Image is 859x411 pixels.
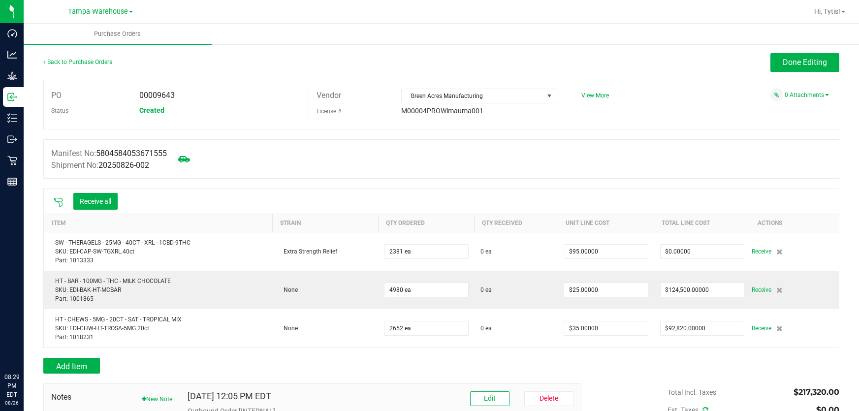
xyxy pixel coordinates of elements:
[139,91,175,100] span: 00009643
[384,283,468,297] input: 0 ea
[752,246,771,257] span: Receive
[564,245,647,258] input: $0.00000
[480,324,492,333] span: 0 ea
[564,283,647,297] input: $0.00000
[10,332,39,362] iframe: Resource center
[540,394,558,402] span: Delete
[98,160,149,170] span: 20250826-002
[401,107,483,115] span: M00004PROWimauma001
[279,286,298,293] span: None
[484,394,496,402] span: Edit
[4,399,19,407] p: 08/26
[279,248,337,255] span: Extra Strength Relief
[783,58,827,67] span: Done Editing
[51,148,167,159] label: Manifest No:
[43,358,100,374] button: Add Item
[480,247,492,256] span: 0 ea
[7,134,17,144] inline-svg: Outbound
[402,89,543,103] span: Green Acres Manufacturing
[7,156,17,165] inline-svg: Retail
[7,50,17,60] inline-svg: Analytics
[188,391,271,401] h4: [DATE] 12:05 PM EDT
[785,92,829,98] a: 0 Attachments
[654,214,750,232] th: Total Line Cost
[524,391,573,406] button: Delete
[794,387,839,397] span: $217,320.00
[139,106,164,114] span: Created
[317,104,341,119] label: License #
[470,391,509,406] button: Edit
[770,88,783,101] span: Attach a document
[43,59,112,65] a: Back to Purchase Orders
[475,214,558,232] th: Qty Received
[7,71,17,81] inline-svg: Grow
[24,24,212,44] a: Purchase Orders
[750,214,839,232] th: Actions
[317,88,341,103] label: Vendor
[142,395,172,404] button: New Note
[7,29,17,38] inline-svg: Dashboard
[661,245,744,258] input: $0.00000
[564,321,647,335] input: $0.00000
[7,92,17,102] inline-svg: Inbound
[81,30,154,38] span: Purchase Orders
[50,277,267,303] div: HT - BAR - 100MG - THC - MILK CHOCOLATE SKU: EDI-BAK-HT-MCBAR Part: 1001865
[54,197,64,207] span: Scan packages to receive
[814,7,840,15] span: Hi, Tytis!
[661,283,744,297] input: $0.00000
[68,7,128,16] span: Tampa Warehouse
[51,391,172,403] span: Notes
[96,149,167,158] span: 5804584053671555
[51,88,62,103] label: PO
[7,113,17,123] inline-svg: Inventory
[770,53,839,72] button: Done Editing
[384,245,468,258] input: 0 ea
[7,177,17,187] inline-svg: Reports
[51,159,149,171] label: Shipment No:
[50,238,267,265] div: SW - THERAGELS - 25MG - 40CT - XRL - 1CBD-9THC SKU: EDI-CAP-SW-TGXRL.40ct Part: 1013333
[174,149,194,169] span: Mark as not Arrived
[581,92,609,99] a: View More
[44,214,273,232] th: Item
[4,373,19,399] p: 08:29 PM EDT
[51,103,68,118] label: Status
[50,315,267,342] div: HT - CHEWS - 5MG - 20CT - SAT - TROPICAL MIX SKU: EDI-CHW-HT-TROSA-5MG.20ct Part: 1018231
[273,214,379,232] th: Strain
[668,388,716,396] span: Total Incl. Taxes
[558,214,654,232] th: Unit Line Cost
[384,321,468,335] input: 0 ea
[480,285,492,294] span: 0 ea
[378,214,474,232] th: Qty Ordered
[752,284,771,296] span: Receive
[661,321,744,335] input: $0.00000
[752,322,771,334] span: Receive
[73,193,118,210] button: Receive all
[279,325,298,332] span: None
[56,362,87,371] span: Add Item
